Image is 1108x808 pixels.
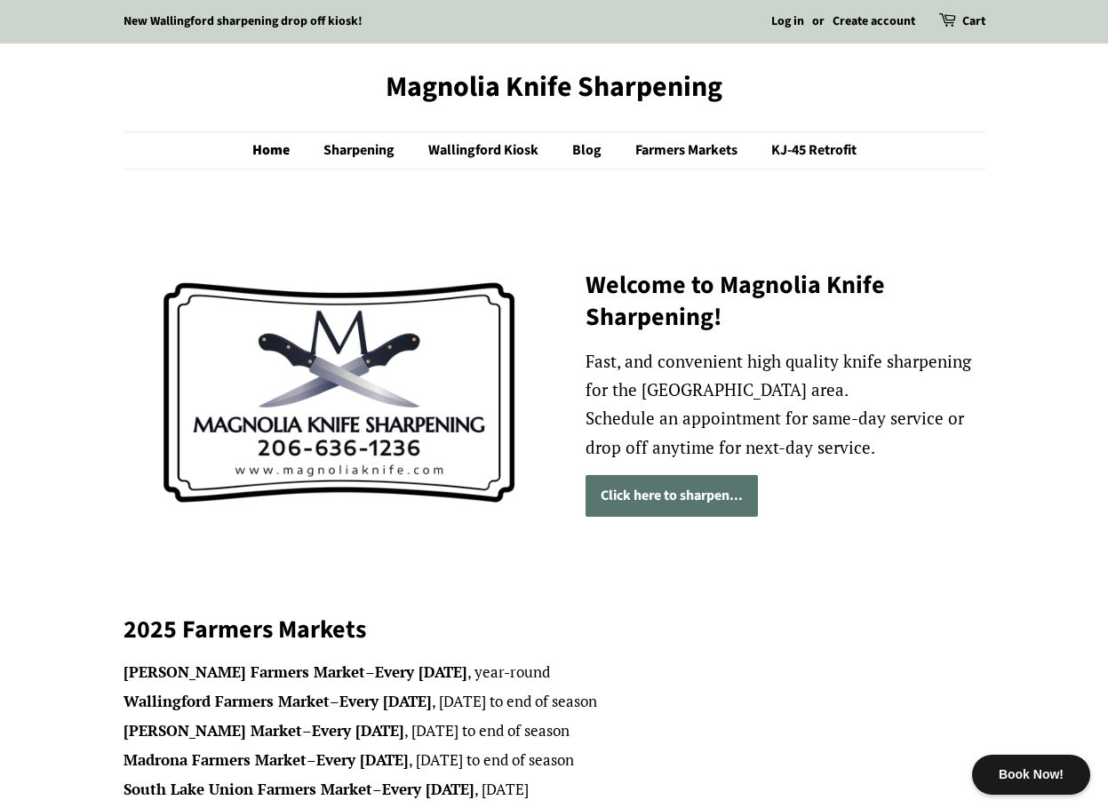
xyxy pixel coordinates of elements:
[124,660,985,685] li: – , year-round
[124,661,365,682] strong: [PERSON_NAME] Farmers Market
[812,12,825,33] li: or
[962,12,985,33] a: Cart
[586,475,758,517] a: Click here to sharpen...
[124,720,302,741] strong: [PERSON_NAME] Market
[833,12,915,30] a: Create account
[586,347,985,462] p: Fast, and convenient high quality knife sharpening for the [GEOGRAPHIC_DATA] area. Schedule an ap...
[316,749,409,770] strong: Every [DATE]
[312,720,404,741] strong: Every [DATE]
[382,779,474,799] strong: Every [DATE]
[124,70,985,104] a: Magnolia Knife Sharpening
[124,779,372,799] strong: South Lake Union Farmers Market
[124,777,985,803] li: – , [DATE]
[124,691,330,711] strong: Wallingford Farmers Market
[124,749,307,770] strong: Madrona Farmers Market
[586,269,985,334] h2: Welcome to Magnolia Knife Sharpening!
[771,12,804,30] a: Log in
[124,748,985,773] li: – , [DATE] to end of season
[622,132,755,169] a: Farmers Markets
[559,132,619,169] a: Blog
[339,691,432,711] strong: Every [DATE]
[375,661,467,682] strong: Every [DATE]
[310,132,412,169] a: Sharpening
[415,132,556,169] a: Wallingford Kiosk
[124,718,985,744] li: – , [DATE] to end of season
[124,12,363,30] a: New Wallingford sharpening drop off kiosk!
[252,132,307,169] a: Home
[124,614,985,646] h2: 2025 Farmers Markets
[972,755,1090,795] div: Book Now!
[124,689,985,715] li: – , [DATE] to end of season
[758,132,857,169] a: KJ-45 Retrofit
